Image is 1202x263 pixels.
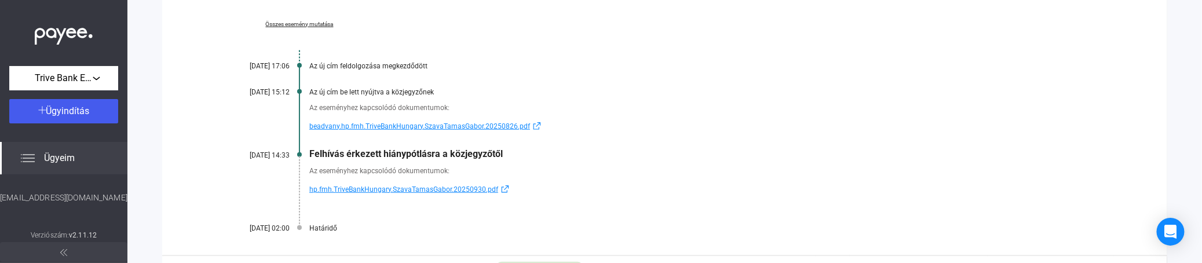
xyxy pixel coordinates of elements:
[9,66,118,90] button: Trive Bank Europe Zrt.
[309,165,1109,177] div: Az eseményhez kapcsolódó dokumentumok:
[220,88,290,96] div: [DATE] 15:12
[1157,218,1185,246] div: Open Intercom Messenger
[220,224,290,232] div: [DATE] 02:00
[530,122,544,130] img: external-link-blue
[46,105,90,116] span: Ügyindítás
[309,224,1109,232] div: Határidő
[498,185,512,193] img: external-link-blue
[220,62,290,70] div: [DATE] 17:06
[309,62,1109,70] div: Az új cím feldolgozása megkezdődött
[69,231,97,239] strong: v2.11.12
[309,182,1109,196] a: hp.fmh.TriveBankHungary.SzavaTamasGabor.20250930.pdfexternal-link-blue
[60,249,67,256] img: arrow-double-left-grey.svg
[309,88,1109,96] div: Az új cím be lett nyújtva a közjegyzőnek
[309,119,530,133] span: beadvany.hp.fmh.TriveBankHungary.SzavaTamasGabor.20250826.pdf
[309,102,1109,114] div: Az eseményhez kapcsolódó dokumentumok:
[309,148,1109,159] div: Felhívás érkezett hiánypótlásra a közjegyzőtől
[38,106,46,114] img: plus-white.svg
[35,21,93,45] img: white-payee-white-dot.svg
[220,151,290,159] div: [DATE] 14:33
[309,182,498,196] span: hp.fmh.TriveBankHungary.SzavaTamasGabor.20250930.pdf
[44,151,75,165] span: Ügyeim
[21,151,35,165] img: list.svg
[35,71,93,85] span: Trive Bank Europe Zrt.
[220,21,379,28] a: Összes esemény mutatása
[9,99,118,123] button: Ügyindítás
[309,119,1109,133] a: beadvany.hp.fmh.TriveBankHungary.SzavaTamasGabor.20250826.pdfexternal-link-blue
